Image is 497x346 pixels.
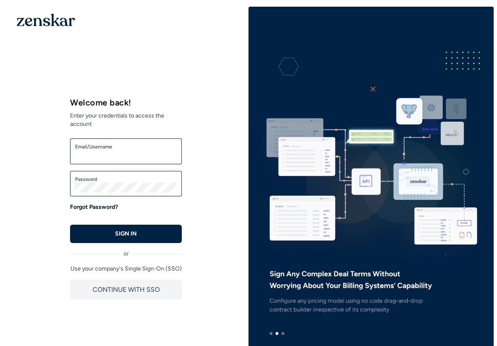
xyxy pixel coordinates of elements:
[70,225,182,243] button: SIGN IN
[70,203,118,211] a: Forgot Password?
[70,265,182,273] p: Use your company's Single Sign-On (SSO)
[115,230,137,238] p: SIGN IN
[70,280,182,300] button: CONTINUE WITH SSO
[70,108,182,128] p: Enter your credentials to access the account
[17,13,75,26] img: 1OGAJ2xQqyY4LXKgY66KYq0eOWRCkrZdAb3gUhuVAqdWPZE9SRJmCz+oDMSn4zDLXe31Ii730ItAGKgCKgCCgCikA4Av8PJUP...
[70,243,182,258] div: or
[70,97,182,108] p: Welcome back!
[75,143,177,150] label: Email/Username
[75,176,177,183] label: Password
